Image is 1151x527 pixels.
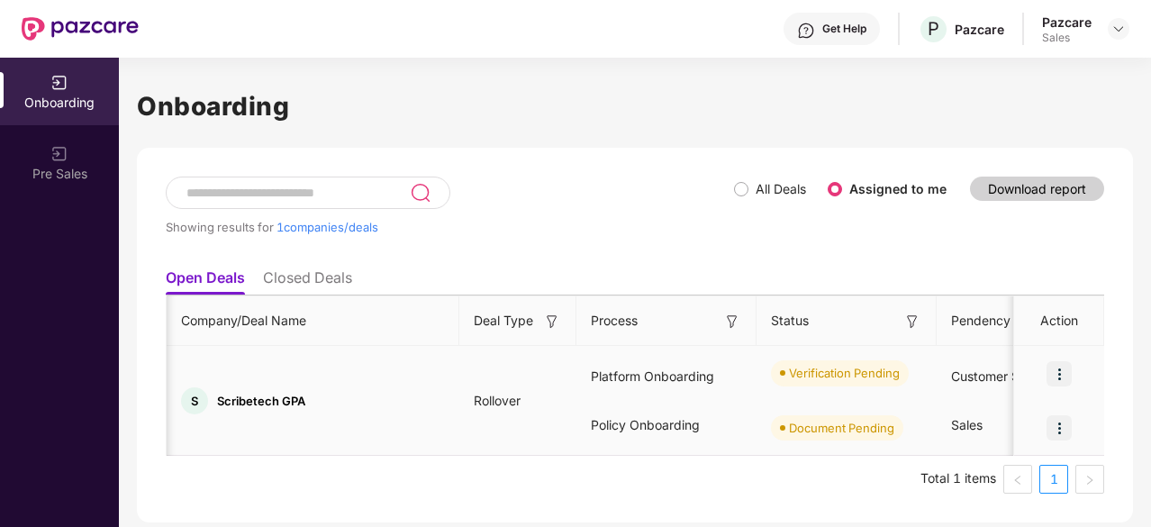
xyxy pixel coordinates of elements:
[951,311,1031,331] span: Pendency On
[849,181,947,196] label: Assigned to me
[263,268,352,295] li: Closed Deals
[756,181,806,196] label: All Deals
[920,465,996,494] li: Total 1 items
[955,21,1004,38] div: Pazcare
[1003,465,1032,494] button: left
[576,352,757,401] div: Platform Onboarding
[1047,361,1072,386] img: icon
[951,368,1061,384] span: Customer Success
[1042,31,1092,45] div: Sales
[166,220,734,234] div: Showing results for
[797,22,815,40] img: svg+xml;base64,PHN2ZyBpZD0iSGVscC0zMngzMiIgeG1sbnM9Imh0dHA6Ly93d3cudzMub3JnLzIwMDAvc3ZnIiB3aWR0aD...
[459,393,535,408] span: Rollover
[723,313,741,331] img: svg+xml;base64,PHN2ZyB3aWR0aD0iMTYiIGhlaWdodD0iMTYiIHZpZXdCb3g9IjAgMCAxNiAxNiIgZmlsbD0ibm9uZSIgeG...
[276,220,378,234] span: 1 companies/deals
[217,394,305,408] span: Scribetech GPA
[166,268,245,295] li: Open Deals
[543,313,561,331] img: svg+xml;base64,PHN2ZyB3aWR0aD0iMTYiIGhlaWdodD0iMTYiIHZpZXdCb3g9IjAgMCAxNiAxNiIgZmlsbD0ibm9uZSIgeG...
[137,86,1133,126] h1: Onboarding
[1084,475,1095,486] span: right
[1039,465,1068,494] li: 1
[789,419,894,437] div: Document Pending
[22,17,139,41] img: New Pazcare Logo
[181,387,208,414] div: S
[410,182,430,204] img: svg+xml;base64,PHN2ZyB3aWR0aD0iMjQiIGhlaWdodD0iMjUiIHZpZXdCb3g9IjAgMCAyNCAyNSIgZmlsbD0ibm9uZSIgeG...
[1075,465,1104,494] li: Next Page
[1040,466,1067,493] a: 1
[970,177,1104,201] button: Download report
[591,311,638,331] span: Process
[1003,465,1032,494] li: Previous Page
[1047,415,1072,441] img: icon
[50,145,68,163] img: svg+xml;base64,PHN2ZyB3aWR0aD0iMjAiIGhlaWdodD0iMjAiIHZpZXdCb3g9IjAgMCAyMCAyMCIgZmlsbD0ibm9uZSIgeG...
[928,18,939,40] span: P
[822,22,866,36] div: Get Help
[50,74,68,92] img: svg+xml;base64,PHN2ZyB3aWR0aD0iMjAiIGhlaWdodD0iMjAiIHZpZXdCb3g9IjAgMCAyMCAyMCIgZmlsbD0ibm9uZSIgeG...
[903,313,921,331] img: svg+xml;base64,PHN2ZyB3aWR0aD0iMTYiIGhlaWdodD0iMTYiIHZpZXdCb3g9IjAgMCAxNiAxNiIgZmlsbD0ibm9uZSIgeG...
[1042,14,1092,31] div: Pazcare
[1075,465,1104,494] button: right
[771,311,809,331] span: Status
[576,401,757,450] div: Policy Onboarding
[1012,475,1023,486] span: left
[167,296,459,346] th: Company/Deal Name
[1014,296,1104,346] th: Action
[951,417,983,432] span: Sales
[789,364,900,382] div: Verification Pending
[1111,22,1126,36] img: svg+xml;base64,PHN2ZyBpZD0iRHJvcGRvd24tMzJ4MzIiIHhtbG5zPSJodHRwOi8vd3d3LnczLm9yZy8yMDAwL3N2ZyIgd2...
[474,311,533,331] span: Deal Type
